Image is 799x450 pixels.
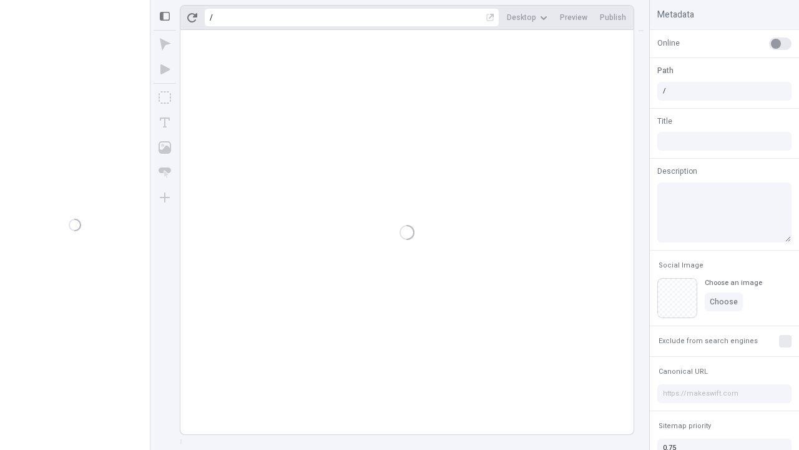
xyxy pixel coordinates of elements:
button: Social Image [656,258,706,273]
span: Path [657,65,674,76]
span: Desktop [507,12,536,22]
button: Box [154,86,176,109]
button: Exclude from search engines [656,334,760,349]
span: Online [657,37,680,49]
span: Preview [560,12,587,22]
span: Social Image [659,261,703,270]
span: Canonical URL [659,367,708,376]
span: Choose [710,297,738,307]
button: Preview [555,8,592,27]
span: Publish [600,12,626,22]
div: / [210,12,213,22]
button: Sitemap priority [656,419,713,434]
span: Sitemap priority [659,421,711,431]
span: Description [657,166,697,177]
button: Canonical URL [656,364,710,379]
span: Title [657,116,672,127]
span: Exclude from search engines [659,336,758,346]
div: Choose an image [705,278,762,287]
button: Image [154,136,176,159]
button: Publish [595,8,631,27]
button: Desktop [502,8,552,27]
button: Text [154,111,176,134]
input: https://makeswift.com [657,384,792,403]
button: Button [154,161,176,184]
button: Choose [705,292,743,311]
